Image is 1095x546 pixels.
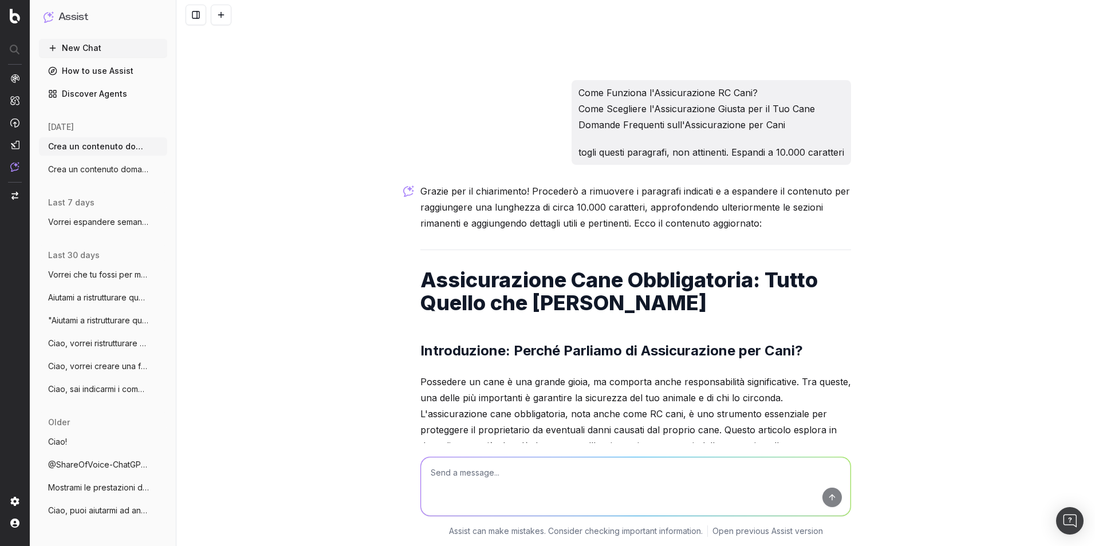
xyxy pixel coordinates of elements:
img: Setting [10,497,19,506]
span: Aiutami a ristrutturare questo articolo [48,292,149,303]
h1: Assist [58,9,88,25]
button: Ciao, sai indicarmi i competitor di assi [39,380,167,398]
img: Botify logo [10,9,20,23]
h1: Assicurazione Cane Obbligatoria: Tutto Quello che [PERSON_NAME] [420,268,851,314]
span: "Aiutami a ristrutturare questo articolo [48,315,149,326]
span: [DATE] [48,121,74,133]
button: "Aiutami a ristrutturare questo articolo [39,311,167,330]
button: Crea un contenuto domanda frequente da z [39,137,167,156]
p: Assist can make mistakes. Consider checking important information. [449,525,703,537]
img: Studio [10,140,19,149]
p: Grazie per il chiarimento! Procederò a rimuovere i paragrafi indicati e a espandere il contenuto ... [420,183,851,231]
img: Analytics [10,74,19,83]
img: Switch project [11,192,18,200]
span: Ciao, puoi aiutarmi ad analizzare il tem [48,505,149,516]
img: My account [10,519,19,528]
button: Ciao, vorrei ristrutturare parte del con [39,334,167,353]
button: Ciao, vorrei creare una faq su questo ar [39,357,167,375]
span: Ciao, vorrei creare una faq su questo ar [48,361,149,372]
button: Ciao! [39,433,167,451]
a: How to use Assist [39,62,167,80]
span: Ciao, vorrei ristrutturare parte del con [48,338,149,349]
img: Intelligence [10,96,19,105]
span: last 7 days [48,197,94,208]
span: Ciao! [48,436,67,448]
span: Crea un contenuto domanda frequente da z [48,164,149,175]
span: Mostrami le prestazioni delle parole chi [48,482,149,493]
button: Crea un contenuto domanda frequente da z [39,160,167,179]
a: Open previous Assist version [712,525,823,537]
span: @ShareOfVoice-ChatGPT riesci a dirmi per [48,459,149,470]
button: Ciao, puoi aiutarmi ad analizzare il tem [39,501,167,520]
img: Assist [44,11,54,22]
img: Botify assist logo [403,185,414,197]
button: Aiutami a ristrutturare questo articolo [39,288,167,307]
img: Activation [10,118,19,128]
button: New Chat [39,39,167,57]
a: Discover Agents [39,85,167,103]
span: older [48,417,70,428]
span: Ciao, sai indicarmi i competitor di assi [48,383,149,395]
span: last 30 days [48,250,100,261]
button: @ShareOfVoice-ChatGPT riesci a dirmi per [39,456,167,474]
button: Vorrei che tu fossi per me un esperto se [39,266,167,284]
img: Assist [10,162,19,172]
span: Vorrei che tu fossi per me un esperto se [48,269,149,280]
span: Crea un contenuto domanda frequente da z [48,141,149,152]
button: Vorrei espandere semanticamente un argom [39,213,167,231]
p: Come Funziona l'Assicurazione RC Cani? Come Scegliere l'Assicurazione Giusta per il Tuo Cane Doma... [578,85,844,133]
button: Assist [44,9,163,25]
p: togli questi paragrafi, non attinenti. Espandi a 10.000 caratteri [578,144,844,160]
span: Vorrei espandere semanticamente un argom [48,216,149,228]
p: Possedere un cane è una grande gioia, ma comporta anche responsabilità significative. Tra queste,... [420,374,851,470]
button: Mostrami le prestazioni delle parole chi [39,478,167,497]
div: Open Intercom Messenger [1056,507,1084,535]
h2: Introduzione: Perché Parliamo di Assicurazione per Cani? [420,342,851,360]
